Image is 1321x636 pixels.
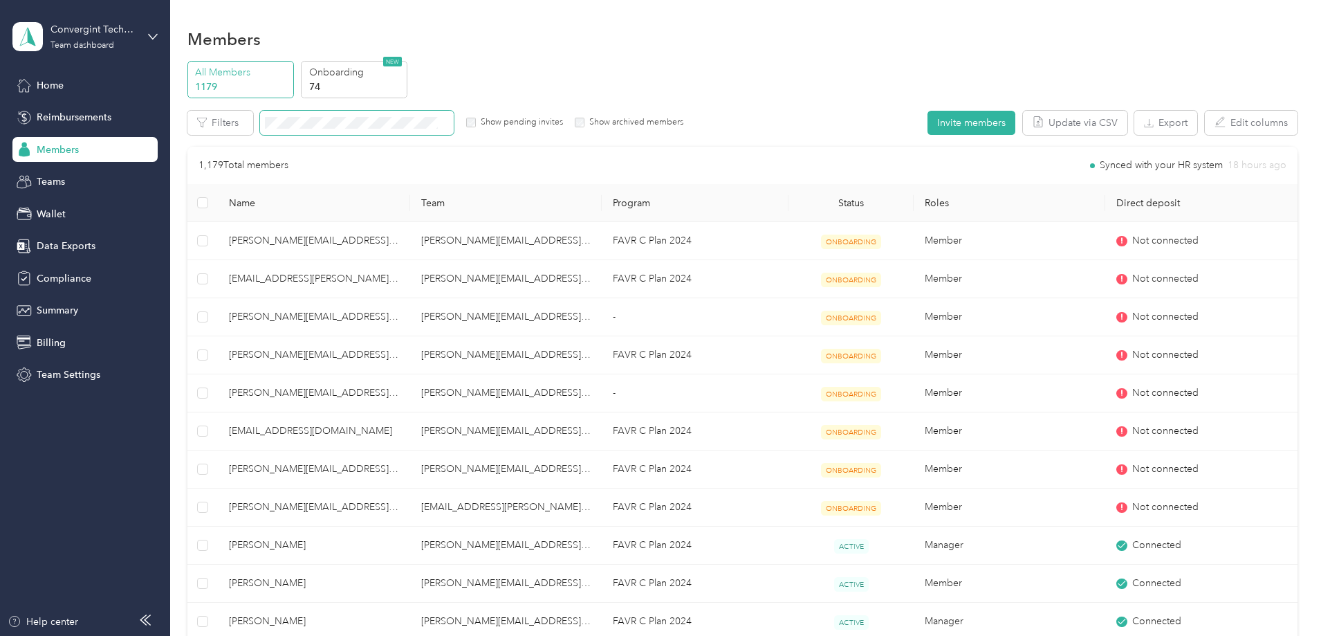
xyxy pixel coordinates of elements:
span: ONBOARDING [821,501,881,516]
button: Help center [8,615,78,629]
span: 18 hours ago [1228,161,1286,170]
td: hari.gunturu@convergint.com [410,489,602,527]
td: Member [914,412,1105,451]
td: curt.tarpley@convergint.com [410,527,602,565]
td: ONBOARDING [788,222,913,260]
button: Filters [187,111,253,135]
td: chris.mccurdy@convergint.com [410,298,602,336]
td: matt.price@convergint.com [218,412,409,451]
span: ONBOARDING [821,273,881,287]
span: Name [229,197,398,209]
span: [PERSON_NAME] [229,538,398,553]
span: ONBOARDING [821,463,881,478]
td: ONBOARDING [788,260,913,298]
span: ONBOARDING [821,387,881,401]
span: [PERSON_NAME] [229,576,398,591]
span: [PERSON_NAME][EMAIL_ADDRESS][PERSON_NAME][DOMAIN_NAME] [229,347,398,363]
span: [PERSON_NAME][EMAIL_ADDRESS][PERSON_NAME][DOMAIN_NAME] [229,233,398,248]
span: Connected [1132,538,1181,553]
td: ONBOARDING [788,451,913,489]
span: Teams [37,174,65,189]
td: ethan.niewiadomski@convergint.com [218,336,409,374]
td: FAVR C Plan 2024 [602,565,788,603]
button: Update via CSV [1023,111,1127,135]
span: Wallet [37,207,66,221]
button: Export [1134,111,1197,135]
td: Member [914,451,1105,489]
td: Member [914,489,1105,527]
h1: Members [187,32,261,46]
span: Not connected [1132,309,1199,325]
th: Roles [914,184,1105,222]
button: Invite members [927,111,1015,135]
span: ONBOARDING [821,311,881,325]
td: ONBOARDING [788,298,913,336]
span: Not connected [1132,500,1199,515]
span: Connected [1132,614,1181,629]
td: bill.davis@convergint.com [218,260,409,298]
td: - [602,298,788,336]
span: Team Settings [37,367,100,382]
td: FAVR C Plan 2024 [602,260,788,298]
span: ONBOARDING [821,235,881,249]
td: FAVR C Plan 2024 [602,412,788,451]
td: ONBOARDING [788,489,913,527]
span: Not connected [1132,347,1199,363]
th: Direct deposit [1105,184,1297,222]
td: ressie.mull@convergint.com [218,489,409,527]
span: [EMAIL_ADDRESS][PERSON_NAME][DOMAIN_NAME] [229,271,398,287]
td: FAVR C Plan 2024 [602,336,788,374]
span: ACTIVE [834,615,869,630]
p: 1179 [195,80,289,94]
p: Onboarding [309,65,403,80]
td: Member [914,374,1105,412]
span: Not connected [1132,233,1199,248]
span: Not connected [1132,424,1199,439]
td: ONBOARDING [788,336,913,374]
span: Not connected [1132,385,1199,401]
td: chris.mccurdy@convergint.com [218,298,409,336]
td: Manager [914,527,1105,565]
th: Team [410,184,602,222]
td: mike.ioime@convergint.com [410,374,602,412]
td: FAVR C Plan 2024 [602,222,788,260]
th: Program [602,184,788,222]
span: ONBOARDING [821,425,881,439]
td: tawana.vines@convergint.com [410,412,602,451]
p: 74 [309,80,403,94]
td: Member [914,336,1105,374]
span: [PERSON_NAME][EMAIL_ADDRESS][PERSON_NAME][DOMAIN_NAME] [229,385,398,401]
span: [EMAIL_ADDRESS][DOMAIN_NAME] [229,424,398,439]
span: Synced with your HR system [1100,161,1223,170]
td: ONBOARDING [788,374,913,412]
td: nabil.hassani@convergint.com [218,451,409,489]
div: Convergint Technologies [50,22,137,37]
label: Show archived members [584,116,683,129]
td: FAVR C Plan 2024 [602,451,788,489]
span: Not connected [1132,462,1199,477]
span: [PERSON_NAME][EMAIL_ADDRESS][PERSON_NAME][DOMAIN_NAME] [229,309,398,325]
button: Edit columns [1205,111,1297,135]
p: All Members [195,65,289,80]
span: Billing [37,336,66,350]
iframe: Everlance-gr Chat Button Frame [1244,558,1321,636]
span: Reimbursements [37,110,111,125]
td: ONBOARDING [788,412,913,451]
span: ACTIVE [834,539,869,554]
td: Curtis Tarpley [218,527,409,565]
span: [PERSON_NAME][EMAIL_ADDRESS][PERSON_NAME][DOMAIN_NAME] [229,462,398,477]
th: Name [218,184,409,222]
label: Show pending invites [476,116,563,129]
span: Data Exports [37,239,95,253]
span: Compliance [37,271,91,286]
td: katie.raines@convergint.com [410,336,602,374]
span: Summary [37,303,78,318]
th: Status [788,184,913,222]
td: Member [914,222,1105,260]
td: Member [914,260,1105,298]
span: ONBOARDING [821,349,881,363]
td: FAVR C Plan 2024 [602,489,788,527]
span: Members [37,143,79,157]
p: 1,179 Total members [198,158,288,173]
td: - [602,374,788,412]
